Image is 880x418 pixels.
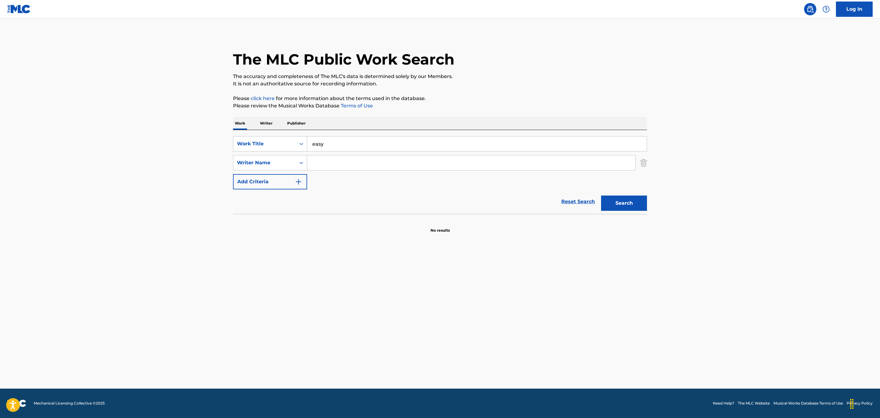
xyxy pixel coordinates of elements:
a: Privacy Policy [847,401,873,406]
img: search [807,6,814,13]
a: Log In [836,2,873,17]
div: Help [820,3,832,15]
a: The MLC Website [738,401,770,406]
p: No results [431,220,450,233]
p: Writer [258,117,274,130]
p: Publisher [285,117,307,130]
p: It is not an authoritative source for recording information. [233,80,647,88]
div: Drag [847,395,857,413]
img: 9d2ae6d4665cec9f34b9.svg [295,178,302,185]
a: Reset Search [558,195,598,208]
p: Please for more information about the terms used in the database. [233,95,647,102]
div: Writer Name [237,159,292,166]
img: logo [7,400,26,407]
a: Musical Works Database Terms of Use [773,401,843,406]
a: Public Search [804,3,816,15]
img: MLC Logo [7,5,31,13]
p: Work [233,117,247,130]
button: Add Criteria [233,174,307,189]
button: Search [601,196,647,211]
h1: The MLC Public Work Search [233,50,454,69]
a: click here [251,95,275,101]
iframe: Chat Widget [849,389,880,418]
form: Search Form [233,136,647,214]
img: help [822,6,830,13]
p: The accuracy and completeness of The MLC's data is determined solely by our Members. [233,73,647,80]
a: Terms of Use [340,103,373,109]
a: Need Help? [713,401,734,406]
p: Please review the Musical Works Database [233,102,647,110]
img: Delete Criterion [640,155,647,170]
span: Mechanical Licensing Collective © 2025 [34,401,105,406]
div: Work Title [237,140,292,147]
